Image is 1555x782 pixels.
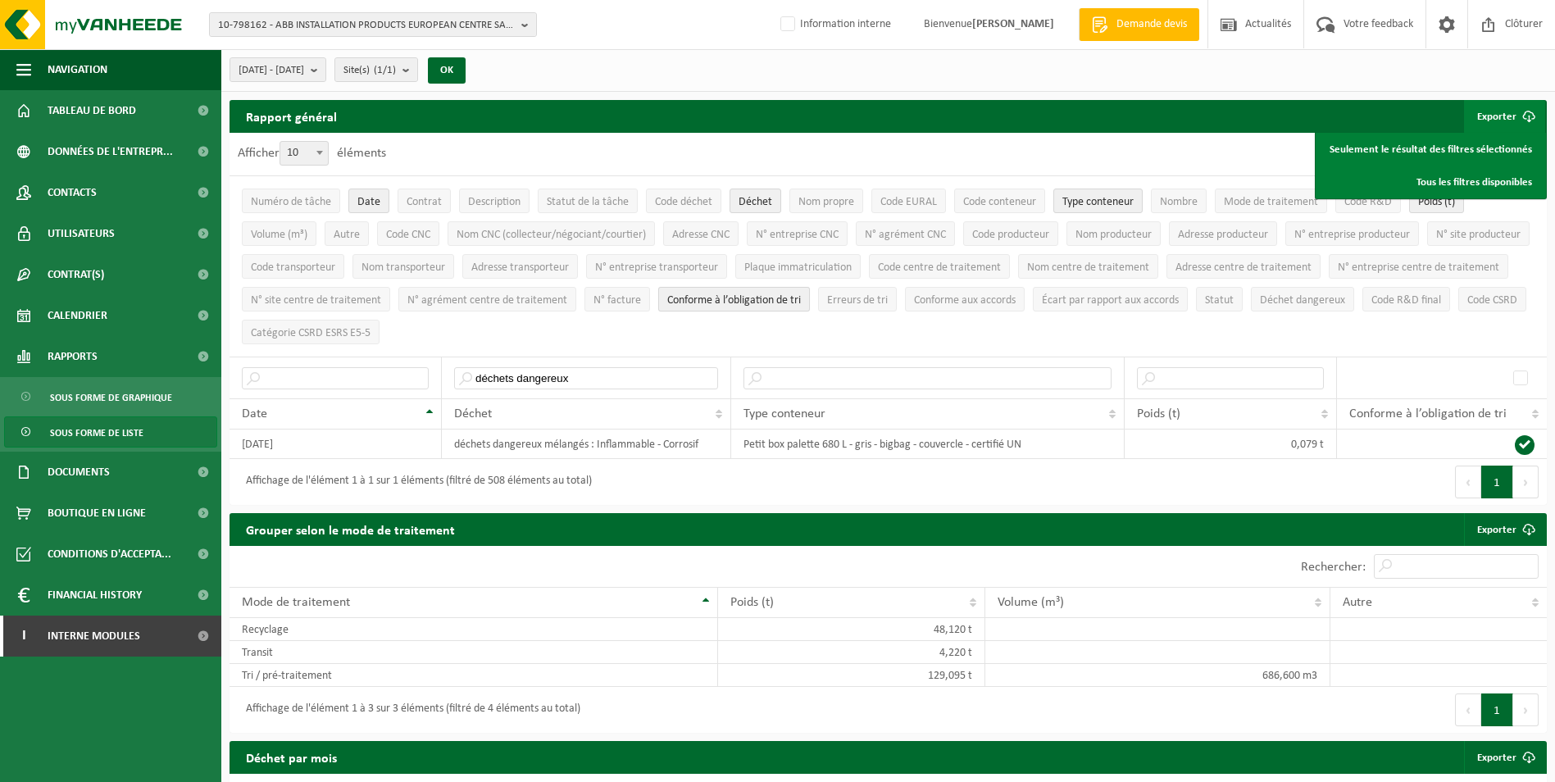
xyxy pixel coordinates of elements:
[1033,287,1188,311] button: Écart par rapport aux accordsÉcart par rapport aux accords: Activate to sort
[869,254,1010,279] button: Code centre de traitementCode centre de traitement: Activate to sort
[1215,189,1327,213] button: Mode de traitementMode de traitement: Activate to sort
[1467,294,1517,307] span: Code CSRD
[1513,466,1539,498] button: Next
[251,261,335,274] span: Code transporteur
[756,229,839,241] span: N° entreprise CNC
[1481,466,1513,498] button: 1
[1481,693,1513,726] button: 1
[1409,189,1464,213] button: Poids (t)Poids (t): Activate to sort
[1196,287,1243,311] button: StatutStatut: Activate to sort
[963,221,1058,246] button: Code producteurCode producteur: Activate to sort
[1317,166,1544,198] a: Tous les filtres disponibles
[1418,196,1455,208] span: Poids (t)
[454,407,492,421] span: Déchet
[1066,221,1161,246] button: Nom producteurNom producteur: Activate to sort
[905,287,1025,311] button: Conforme aux accords : Activate to sort
[442,430,731,459] td: déchets dangereux mélangés : Inflammable - Corrosif
[1125,430,1337,459] td: 0,079 t
[747,221,848,246] button: N° entreprise CNCN° entreprise CNC: Activate to sort
[238,467,592,497] div: Affichage de l'élément 1 à 1 sur 1 éléments (filtré de 508 éléments au total)
[325,221,369,246] button: AutreAutre: Activate to sort
[730,596,774,609] span: Poids (t)
[4,416,217,448] a: Sous forme de liste
[251,196,331,208] span: Numéro de tâche
[377,221,439,246] button: Code CNCCode CNC: Activate to sort
[1178,229,1268,241] span: Adresse producteur
[239,58,304,83] span: [DATE] - [DATE]
[658,287,810,311] button: Conforme à l’obligation de tri : Activate to sort
[1436,229,1521,241] span: N° site producteur
[230,618,718,641] td: Recyclage
[242,287,390,311] button: N° site centre de traitementN° site centre de traitement: Activate to sort
[1166,254,1321,279] button: Adresse centre de traitementAdresse centre de traitement: Activate to sort
[1464,513,1545,546] a: Exporter
[914,294,1016,307] span: Conforme aux accords
[238,147,386,160] label: Afficher éléments
[242,221,316,246] button: Volume (m³)Volume (m³): Activate to sort
[48,90,136,131] span: Tableau de bord
[238,695,580,725] div: Affichage de l'élément 1 à 3 sur 3 éléments (filtré de 4 éléments au total)
[48,49,107,90] span: Navigation
[1464,100,1545,133] button: Exporter
[407,294,567,307] span: N° agrément centre de traitement
[1458,287,1526,311] button: Code CSRDCode CSRD: Activate to sort
[407,196,442,208] span: Contrat
[348,189,389,213] button: DateDate: Activate to remove sorting
[352,254,454,279] button: Nom transporteurNom transporteur: Activate to sort
[457,229,646,241] span: Nom CNC (collecteur/négociant/courtier)
[242,407,267,421] span: Date
[1075,229,1152,241] span: Nom producteur
[1027,261,1149,274] span: Nom centre de traitement
[972,229,1049,241] span: Code producteur
[242,189,340,213] button: Numéro de tâcheNuméro de tâche: Activate to sort
[428,57,466,84] button: OK
[739,196,772,208] span: Déchet
[1301,561,1366,574] label: Rechercher:
[48,616,140,657] span: Interne modules
[48,172,97,213] span: Contacts
[230,57,326,82] button: [DATE] - [DATE]
[731,430,1125,459] td: Petit box palette 680 L - gris - bigbag - couvercle - certifié UN
[718,664,985,687] td: 129,095 t
[865,229,946,241] span: N° agrément CNC
[1042,294,1179,307] span: Écart par rapport aux accords
[209,12,537,37] button: 10-798162 - ABB INSTALLATION PRODUCTS EUROPEAN CENTRE SA - HOUDENG-GOEGNIES
[230,641,718,664] td: Transit
[1224,196,1318,208] span: Mode de traitement
[743,407,825,421] span: Type conteneur
[972,18,1054,30] strong: [PERSON_NAME]
[798,196,854,208] span: Nom propre
[343,58,396,83] span: Site(s)
[954,189,1045,213] button: Code conteneurCode conteneur: Activate to sort
[1317,133,1544,166] a: Seulement le résultat des filtres sélectionnés
[963,196,1036,208] span: Code conteneur
[777,12,891,37] label: Information interne
[1137,407,1180,421] span: Poids (t)
[280,142,328,165] span: 10
[462,254,578,279] button: Adresse transporteurAdresse transporteur: Activate to sort
[448,221,655,246] button: Nom CNC (collecteur/négociant/courtier)Nom CNC (collecteur/négociant/courtier): Activate to sort
[334,57,418,82] button: Site(s)(1/1)
[646,189,721,213] button: Code déchetCode déchet: Activate to sort
[1205,294,1234,307] span: Statut
[374,65,396,75] count: (1/1)
[538,189,638,213] button: Statut de la tâcheStatut de la tâche: Activate to sort
[16,616,31,657] span: I
[789,189,863,213] button: Nom propreNom propre: Activate to sort
[50,417,143,448] span: Sous forme de liste
[985,664,1331,687] td: 686,600 m3
[386,229,430,241] span: Code CNC
[251,294,381,307] span: N° site centre de traitement
[1169,221,1277,246] button: Adresse producteurAdresse producteur: Activate to sort
[48,575,142,616] span: Financial History
[1344,196,1392,208] span: Code R&D
[230,741,353,773] h2: Déchet par mois
[1513,693,1539,726] button: Next
[856,221,955,246] button: N° agrément CNCN° agrément CNC: Activate to sort
[230,100,353,133] h2: Rapport général
[1062,196,1134,208] span: Type conteneur
[48,493,146,534] span: Boutique en ligne
[280,141,329,166] span: 10
[1464,741,1545,774] a: Exporter
[361,261,445,274] span: Nom transporteur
